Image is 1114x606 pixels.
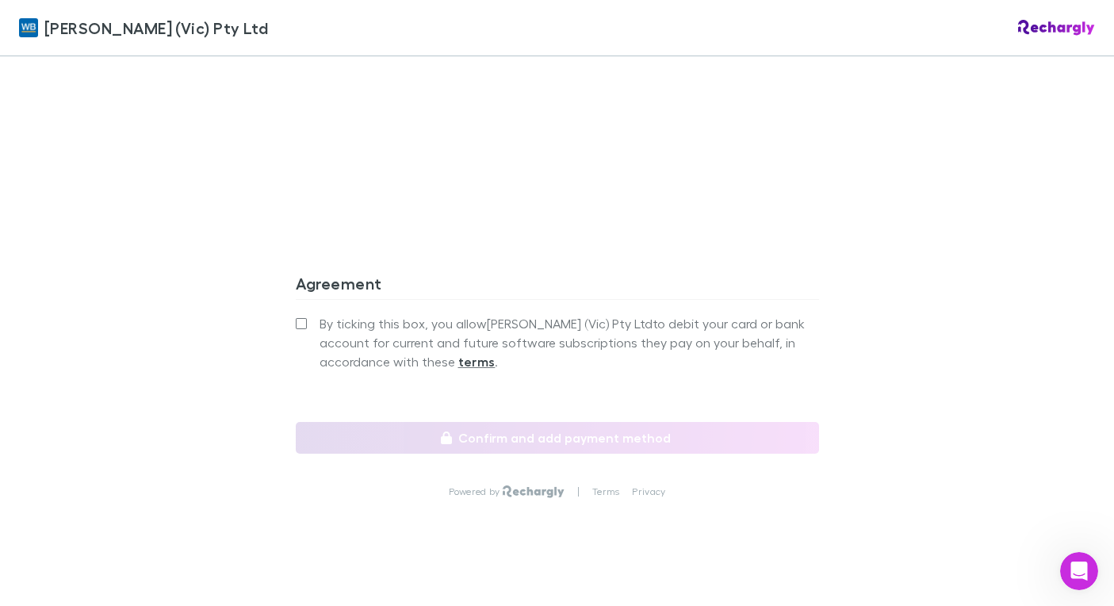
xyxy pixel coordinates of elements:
span: [PERSON_NAME] (Vic) Pty Ltd [44,16,268,40]
p: Powered by [449,485,503,498]
button: Confirm and add payment method [296,422,819,454]
span: By ticking this box, you allow [PERSON_NAME] (Vic) Pty Ltd to debit your card or bank account for... [320,314,819,371]
p: | [577,485,580,498]
iframe: 安全地址输入框 [293,19,822,201]
iframe: Intercom live chat [1060,552,1098,590]
img: Rechargly Logo [1018,20,1095,36]
a: Privacy [632,485,665,498]
strong: terms [458,354,496,370]
a: Terms [592,485,619,498]
img: William Buck (Vic) Pty Ltd's Logo [19,18,38,37]
img: Rechargly Logo [503,485,564,498]
h3: Agreement [296,274,819,299]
